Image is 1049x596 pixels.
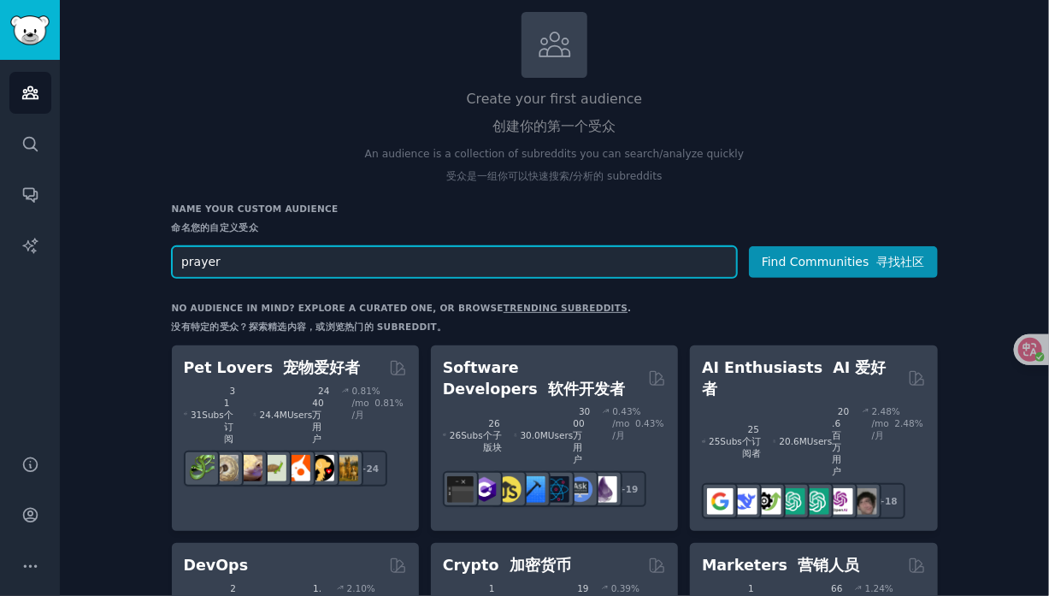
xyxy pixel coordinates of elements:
[832,406,849,476] font: 20.6 百万用户
[224,386,235,444] font: 31 个订阅
[702,555,859,576] h2: Marketers
[514,405,591,465] div: 30.0M Users
[731,488,757,515] img: DeepSeek
[510,557,571,574] font: 加密货币
[351,451,387,487] div: + 24
[755,488,781,515] img: AItoolsCatalog
[779,488,805,515] img: chatgpt_promptDesign
[260,455,286,481] img: turtle
[827,488,853,515] img: OpenAIDev
[172,322,447,332] font: 没有特定的受众？探索精选内容，或浏览热门的 subreddit。
[443,357,642,399] h2: Software Developers
[10,15,50,45] img: GummySearch logo
[543,476,569,503] img: reactnative
[172,89,938,145] h2: Create your first audience
[749,246,938,278] button: Find Communities 寻找社区
[352,385,407,445] div: 0.81 % /mo
[443,405,502,465] div: 26 Sub s
[872,418,923,440] font: 2.48% /月
[471,476,498,503] img: csharp
[702,359,887,398] font: AI 爱好者
[799,557,860,574] font: 营销人员
[284,455,310,481] img: cockatiel
[869,483,905,519] div: + 18
[573,406,590,464] font: 3000 万用户
[519,476,545,503] img: iOSProgramming
[591,476,617,503] img: elixir
[504,303,628,313] a: trending subreddits
[803,488,829,515] img: chatgpt_prompts_
[184,357,361,379] h2: Pet Lovers
[184,385,241,445] div: 31 Sub s
[877,255,925,268] font: 寻找社区
[447,476,474,503] img: software
[172,246,737,278] input: Pick a short name, like "Digital Marketers" or "Movie-Goers"
[773,405,850,477] div: 20.6M Users
[253,385,330,445] div: 24.4M Users
[184,555,249,576] h2: DevOps
[172,203,938,240] h3: Name your custom audience
[702,405,761,477] div: 25 Sub s
[493,118,616,134] font: 创建你的第一个受众
[612,405,666,465] div: 0.43 % /mo
[446,170,662,182] font: 受众是一组你可以快速搜索/分析的 subreddits
[172,147,938,191] p: An audience is a collection of subreddits you can search/analyze quickly
[610,471,646,507] div: + 19
[742,424,761,458] font: 25 个订阅者
[308,455,334,481] img: PetAdvice
[567,476,593,503] img: AskComputerScience
[872,405,926,477] div: 2.48 % /mo
[352,398,404,420] font: 0.81% /月
[548,381,625,398] font: 软件开发者
[172,222,258,233] font: 命名您的自定义受众
[332,455,358,481] img: dogbreed
[851,488,877,515] img: ArtificalIntelligence
[495,476,522,503] img: learnjavascript
[188,455,215,481] img: herpetology
[443,555,571,576] h2: Crypto
[483,418,502,452] font: 26 个子版块
[707,488,734,515] img: GoogleGeminiAI
[172,302,632,339] div: No audience in mind? Explore a curated one, or browse .
[283,359,360,376] font: 宠物爱好者
[702,357,901,399] h2: AI Enthusiasts
[236,455,262,481] img: leopardgeckos
[312,386,329,444] font: 2440 万用户
[212,455,239,481] img: ballpython
[612,418,663,440] font: 0.43% /月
